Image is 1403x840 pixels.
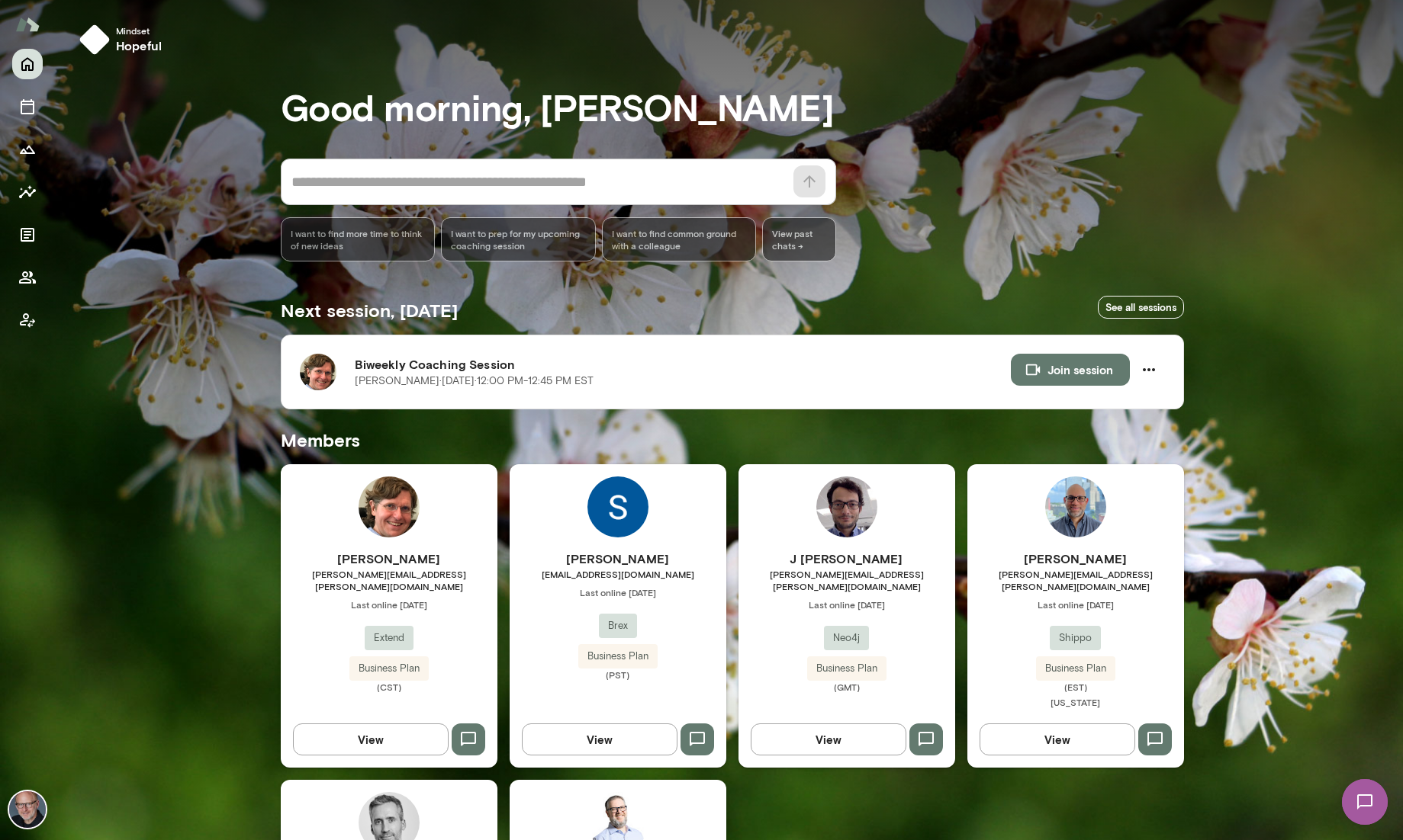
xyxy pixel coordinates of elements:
span: Shippo [1050,630,1101,646]
span: View past chats -> [762,217,835,261]
button: Home [12,49,43,79]
img: mindset [79,24,110,55]
button: View [522,723,677,755]
img: Nick Gould [9,791,46,828]
span: [PERSON_NAME][EMAIL_ADDRESS][PERSON_NAME][DOMAIN_NAME] [739,568,955,592]
span: Mindset [116,24,162,37]
img: J Barrasa [816,476,877,537]
div: I want to prep for my upcoming coaching session [441,217,596,261]
button: View [293,723,449,755]
a: See all sessions [1098,296,1184,319]
button: Growth Plan [12,134,43,165]
img: Sumit Mallick [587,476,648,537]
span: [PERSON_NAME][EMAIL_ADDRESS][PERSON_NAME][DOMAIN_NAME] [281,568,497,592]
div: I want to find more time to think of new ideas [281,217,436,261]
span: Business Plan [578,649,658,664]
button: Mindsethopeful [73,18,174,61]
span: [EMAIL_ADDRESS][DOMAIN_NAME] [510,568,726,580]
span: I want to prep for my upcoming coaching session [451,227,586,252]
button: Members [12,262,43,293]
button: Sessions [12,91,43,122]
span: I want to find more time to think of new ideas [291,227,426,252]
button: View [980,723,1135,755]
h3: Good morning, [PERSON_NAME] [281,85,1184,128]
span: Last online [DATE] [967,598,1184,611]
h6: [PERSON_NAME] [510,550,726,568]
span: Last online [DATE] [281,598,497,611]
span: Business Plan [807,661,887,676]
button: View [751,723,906,755]
h6: Biweekly Coaching Session [355,355,1011,374]
h6: J [PERSON_NAME] [739,550,955,568]
span: [US_STATE] [1051,697,1100,707]
span: Brex [599,618,637,633]
span: Business Plan [349,661,429,676]
h5: Next session, [DATE] [281,298,458,322]
span: Neo4j [824,630,869,646]
h6: hopeful [116,37,162,55]
button: Join session [1011,354,1130,386]
span: (CST) [281,681,497,693]
span: Extend [365,630,413,646]
span: Business Plan [1036,661,1115,676]
span: (GMT) [739,681,955,693]
img: Neil Patel [1045,476,1106,537]
span: I want to find common ground with a colleague [612,227,747,252]
button: Client app [12,305,43,335]
span: (PST) [510,668,726,681]
span: Last online [DATE] [739,598,955,611]
p: [PERSON_NAME] · [DATE] · 12:00 PM-12:45 PM EST [355,374,594,389]
span: Last online [DATE] [510,586,726,598]
button: Documents [12,220,43,250]
span: (EST) [967,681,1184,693]
h6: [PERSON_NAME] [967,550,1184,568]
button: Insights [12,177,43,207]
h5: Members [281,428,1184,452]
h6: [PERSON_NAME] [281,550,497,568]
span: [PERSON_NAME][EMAIL_ADDRESS][PERSON_NAME][DOMAIN_NAME] [967,568,1184,592]
div: I want to find common ground with a colleague [602,217,757,261]
img: Mento [15,10,40,39]
img: Jonathan Sims [359,476,420,537]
